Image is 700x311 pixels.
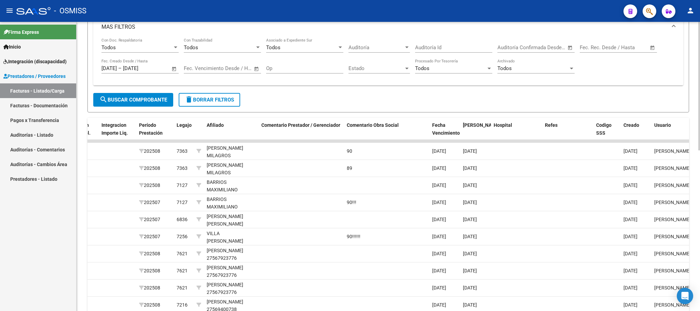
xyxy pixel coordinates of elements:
[432,268,446,273] span: [DATE]
[580,44,607,51] input: Fecha inicio
[207,230,256,253] div: VILLA [PERSON_NAME] 27566330534
[5,6,14,15] mat-icon: menu
[177,181,188,189] div: 7127
[139,234,160,239] span: 202507
[93,93,173,107] button: Buscar Comprobante
[432,251,446,256] span: [DATE]
[347,122,399,128] span: Comentario Obra Social
[623,200,637,205] span: [DATE]
[174,118,194,148] datatable-header-cell: Legajo
[432,217,446,222] span: [DATE]
[348,44,404,51] span: Auditoría
[139,302,160,308] span: 202508
[531,44,564,51] input: Fecha fin
[3,72,66,80] span: Prestadores / Proveedores
[207,178,256,202] div: BARRIOS MAXIMILIANO 20565634314
[207,281,256,297] div: [PERSON_NAME] 27567923776
[654,148,691,154] span: [PERSON_NAME]
[463,148,477,154] span: [DATE]
[432,234,446,239] span: [DATE]
[623,251,637,256] span: [DATE]
[463,268,477,273] span: [DATE]
[177,147,188,155] div: 7363
[139,285,160,290] span: 202508
[139,217,160,222] span: 202507
[623,122,639,128] span: Creado
[177,216,188,224] div: 6836
[542,118,593,148] datatable-header-cell: Refes
[93,16,683,38] mat-expansion-panel-header: MAS FILTROS
[654,122,671,128] span: Usuario
[429,118,460,148] datatable-header-cell: Fecha Vencimiento
[101,65,117,71] input: Fecha inicio
[623,234,637,239] span: [DATE]
[259,118,344,148] datatable-header-cell: Comentario Prestador / Gerenciador
[623,217,637,222] span: [DATE]
[654,182,691,188] span: [PERSON_NAME]
[463,122,500,128] span: [PERSON_NAME]
[184,65,211,71] input: Fecha inicio
[118,65,122,71] span: –
[432,148,446,154] span: [DATE]
[123,65,156,71] input: Fecha fin
[54,3,86,18] span: - OSMISS
[460,118,491,148] datatable-header-cell: Fecha Confimado
[185,97,234,103] span: Borrar Filtros
[101,44,116,51] span: Todos
[432,182,446,188] span: [DATE]
[566,44,574,52] button: Open calendar
[463,182,477,188] span: [DATE]
[139,165,160,171] span: 202508
[654,200,691,205] span: [PERSON_NAME]
[218,65,251,71] input: Fecha fin
[432,165,446,171] span: [DATE]
[253,65,261,73] button: Open calendar
[347,148,352,154] span: 90
[139,200,160,205] span: 202507
[3,58,67,65] span: Integración (discapacidad)
[136,118,174,148] datatable-header-cell: Período Prestación
[497,65,512,71] span: Todos
[177,267,188,275] div: 7621
[261,122,340,128] span: Comentario Prestador / Gerenciador
[463,165,477,171] span: [DATE]
[463,234,477,239] span: [DATE]
[463,200,477,205] span: [DATE]
[3,28,39,36] span: Firma Express
[463,217,477,222] span: [DATE]
[207,122,224,128] span: Afiliado
[415,65,429,71] span: Todos
[139,148,160,154] span: 202508
[593,118,621,148] datatable-header-cell: Codigo SSS
[207,161,256,185] div: [PERSON_NAME] MILAGROS 27561072057
[432,302,446,308] span: [DATE]
[654,268,691,273] span: [PERSON_NAME]
[170,65,178,73] button: Open calendar
[347,234,360,239] span: 90!!!!!!
[207,144,256,167] div: [PERSON_NAME] MILAGROS 27561072057
[623,302,637,308] span: [DATE]
[101,23,667,31] mat-panel-title: MAS FILTROS
[184,44,198,51] span: Todos
[99,97,167,103] span: Buscar Comprobante
[432,200,446,205] span: [DATE]
[654,251,691,256] span: [PERSON_NAME]
[432,122,460,136] span: Fecha Vencimiento
[623,268,637,273] span: [DATE]
[623,165,637,171] span: [DATE]
[463,285,477,290] span: [DATE]
[177,250,188,258] div: 7621
[614,44,647,51] input: Fecha fin
[348,65,404,71] span: Estado
[177,301,188,309] div: 7216
[139,251,160,256] span: 202508
[179,93,240,107] button: Borrar Filtros
[463,302,477,308] span: [DATE]
[654,285,691,290] span: [PERSON_NAME]
[432,285,446,290] span: [DATE]
[347,200,356,205] span: 90!!!
[654,165,691,171] span: [PERSON_NAME]
[177,284,188,292] div: 7621
[177,199,188,206] div: 7127
[177,233,188,241] div: 7256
